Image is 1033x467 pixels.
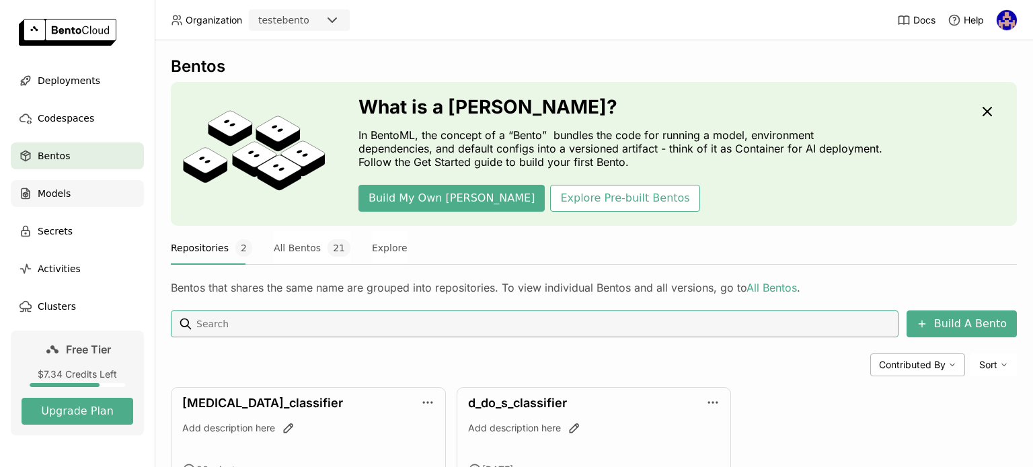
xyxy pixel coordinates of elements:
[38,148,70,164] span: Bentos
[913,14,935,26] span: Docs
[358,96,890,118] h3: What is a [PERSON_NAME]?
[372,231,408,265] button: Explore
[66,343,111,356] span: Free Tier
[897,13,935,27] a: Docs
[22,368,133,380] div: $7.34 Credits Left
[328,239,350,257] span: 21
[11,67,144,94] a: Deployments
[311,14,312,28] input: Selected testebento.
[182,110,326,198] img: cover onboarding
[258,13,309,27] div: testebento
[235,239,252,257] span: 2
[550,185,699,212] button: Explore Pre-built Bentos
[11,218,144,245] a: Secrets
[358,185,545,212] button: Build My Own [PERSON_NAME]
[38,185,71,202] span: Models
[22,398,133,425] button: Upgrade Plan
[358,128,890,169] p: In BentoML, the concept of a “Bento” bundles the code for running a model, environment dependenci...
[38,110,94,126] span: Codespaces
[879,359,946,371] span: Contributed By
[182,421,434,435] div: Add description here
[964,14,984,26] span: Help
[19,19,116,46] img: logo
[948,13,984,27] div: Help
[11,142,144,169] a: Bentos
[182,396,343,410] a: [MEDICAL_DATA]_classifier
[171,231,252,265] button: Repositories
[11,180,144,207] a: Models
[274,231,350,265] button: All Bentos
[186,14,242,26] span: Organization
[38,223,73,239] span: Secrets
[997,10,1017,30] img: sidney santos
[979,359,997,371] span: Sort
[468,421,720,435] div: Add description here
[870,353,965,376] div: Contributed By
[11,331,144,435] a: Free Tier$7.34 Credits LeftUpgrade Plan
[195,313,893,335] input: Search
[171,56,1017,77] div: Bentos
[38,261,81,277] span: Activities
[171,281,1017,294] div: Bentos that shares the same name are grouped into repositories. To view individual Bentos and all...
[38,298,76,314] span: Clusters
[970,353,1017,376] div: Sort
[11,293,144,320] a: Clusters
[907,310,1017,337] button: Build A Bento
[747,281,797,294] a: All Bentos
[11,255,144,282] a: Activities
[11,105,144,132] a: Codespaces
[468,396,567,410] a: d_do_s_classifier
[38,73,100,89] span: Deployments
